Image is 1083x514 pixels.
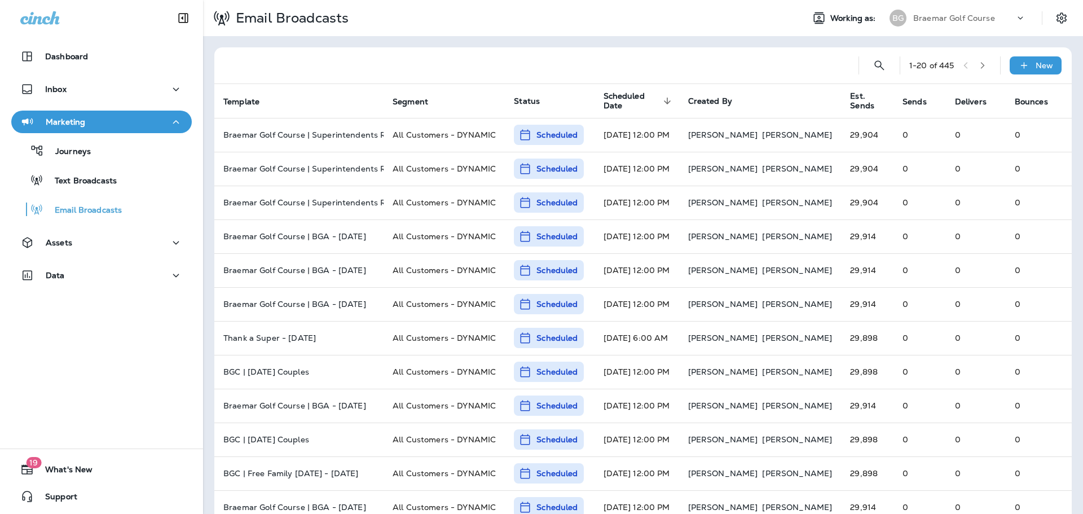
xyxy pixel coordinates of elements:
span: Delivers [955,96,1001,107]
span: All Customers - DYNAMIC [393,401,496,411]
p: Scheduled [536,434,578,445]
button: Data [11,264,192,287]
p: Scheduled [536,366,578,377]
span: All Customers - DYNAMIC [393,333,496,343]
td: 29,914 [841,287,893,321]
button: Marketing [11,111,192,133]
p: New [1036,61,1053,70]
p: [PERSON_NAME] [688,333,758,342]
span: Sends [902,96,941,107]
span: All Customers - DYNAMIC [393,231,496,241]
td: 0 [893,118,946,152]
td: 0 [893,219,946,253]
span: Delivers [955,97,987,107]
td: 0 [946,186,1006,219]
td: 0 [1006,186,1067,219]
p: [PERSON_NAME] [762,503,832,512]
td: 29,898 [841,456,893,490]
p: Scheduled [536,502,578,513]
td: 29,904 [841,152,893,186]
td: [DATE] 12:00 PM [595,389,679,423]
p: [PERSON_NAME] [688,435,758,444]
td: 0 [946,321,1006,355]
td: 0 [893,423,946,456]
p: Scheduled [536,265,578,276]
p: Scheduled [536,332,578,344]
td: [DATE] 12:00 PM [595,287,679,321]
p: [PERSON_NAME] [762,266,832,275]
td: 0 [946,389,1006,423]
button: Text Broadcasts [11,168,192,192]
p: [PERSON_NAME] [688,198,758,207]
p: Braemar Golf Course | Superintendents Revenge - October 2025 [223,164,375,173]
button: Settings [1051,8,1072,28]
td: 0 [893,456,946,490]
td: [DATE] 12:00 PM [595,219,679,253]
td: 0 [893,253,946,287]
td: 0 [1006,219,1067,253]
p: [PERSON_NAME] [762,198,832,207]
p: BGC | Free Family Friday - Aug 2025 [223,469,375,478]
span: All Customers - DYNAMIC [393,434,496,445]
p: [PERSON_NAME] [762,469,832,478]
p: [PERSON_NAME] [762,367,832,376]
p: Scheduled [536,231,578,242]
span: What's New [34,465,93,478]
span: Scheduled Date [604,91,675,111]
p: Braemar Golf Course | Superintendents Revenge - October 2025 [223,130,375,139]
td: 29,898 [841,321,893,355]
p: Inbox [45,85,67,94]
p: [PERSON_NAME] [688,469,758,478]
td: 0 [1006,118,1067,152]
p: Braemar Golf Course | BGA - Sept 2025 [223,300,375,309]
span: Sends [902,97,927,107]
span: All Customers - DYNAMIC [393,299,496,309]
span: Est. Sends [850,91,874,111]
span: All Customers - DYNAMIC [393,197,496,208]
p: [PERSON_NAME] [762,300,832,309]
button: Search Email Broadcasts [868,54,891,77]
p: Scheduled [536,468,578,479]
td: 29,914 [841,219,893,253]
p: Scheduled [536,129,578,140]
p: Scheduled [536,163,578,174]
p: [PERSON_NAME] [762,164,832,173]
td: 0 [1006,253,1067,287]
span: Template [223,97,259,107]
td: [DATE] 12:00 PM [595,355,679,389]
span: Created By [688,96,732,106]
td: 29,904 [841,186,893,219]
p: Email Broadcasts [231,10,349,27]
p: [PERSON_NAME] [688,266,758,275]
p: Data [46,271,65,280]
p: Journeys [44,147,91,157]
p: Text Broadcasts [43,176,117,187]
td: 0 [1006,389,1067,423]
p: Thank a Super - September 2025 [223,333,375,342]
td: [DATE] 12:00 PM [595,186,679,219]
p: Scheduled [536,298,578,310]
td: [DATE] 12:00 PM [595,423,679,456]
p: [PERSON_NAME] [762,333,832,342]
td: 0 [946,287,1006,321]
p: Marketing [46,117,85,126]
span: All Customers - DYNAMIC [393,468,496,478]
p: Braemar Golf Course | BGA - Sept 2025 [223,503,375,512]
span: Working as: [830,14,878,23]
span: Est. Sends [850,91,889,111]
td: 29,914 [841,389,893,423]
button: Inbox [11,78,192,100]
td: 29,904 [841,118,893,152]
button: Support [11,485,192,508]
p: [PERSON_NAME] [762,232,832,241]
td: 0 [893,186,946,219]
p: [PERSON_NAME] [688,164,758,173]
span: All Customers - DYNAMIC [393,265,496,275]
span: Scheduled Date [604,91,660,111]
td: 0 [1006,287,1067,321]
td: 0 [946,118,1006,152]
p: Dashboard [45,52,88,61]
p: [PERSON_NAME] [688,232,758,241]
span: Status [514,96,540,106]
button: Collapse Sidebar [168,7,199,29]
